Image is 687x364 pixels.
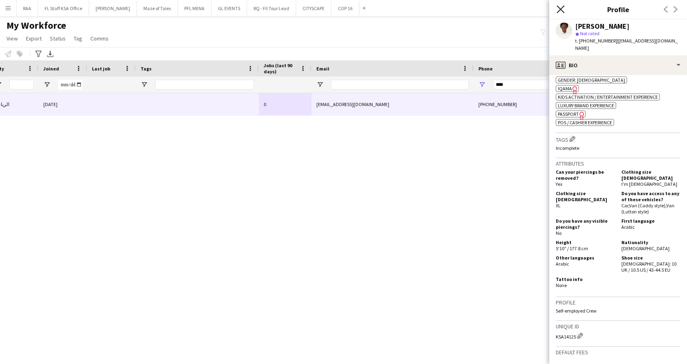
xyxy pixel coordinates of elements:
h5: Can your piercings be removed? [556,169,615,181]
span: Arabic [556,261,569,267]
h5: Do you have access to any of these vehicles? [621,190,681,202]
button: [PERSON_NAME] [89,0,137,16]
span: Last job [92,66,110,72]
a: View [3,33,21,44]
span: IQAMA [558,85,572,92]
div: KSA14125 [556,332,681,340]
h3: Unique ID [556,323,681,330]
span: No [556,230,561,236]
input: Phone Filter Input [493,80,572,89]
span: Van (Caddy style) , [629,202,666,209]
a: Tag [70,33,85,44]
button: Open Filter Menu [43,81,51,88]
h3: Tags [556,135,681,143]
h5: Height [556,239,615,245]
app-action-btn: Export XLSX [45,49,55,59]
button: PFL MENA [178,0,211,16]
span: View [6,35,18,42]
span: Kids activation / Entertainment experience [558,94,658,100]
h5: Other languages [556,255,615,261]
span: Passport [558,111,579,117]
input: Email Filter Input [331,80,469,89]
span: Export [26,35,42,42]
a: Export [23,33,45,44]
button: COP 16 [331,0,359,16]
span: Yes [556,181,562,187]
h3: Profile [556,299,681,306]
button: Open Filter Menu [478,81,486,88]
span: Phone [478,66,493,72]
button: RQ - FII Tour Lead [247,0,296,16]
span: Joined [43,66,59,72]
h3: Attributes [556,160,681,167]
button: Maze of Tales [137,0,178,16]
p: Self-employed Crew [556,308,681,314]
h5: Shoe size [621,255,681,261]
input: Joined Filter Input [58,80,82,89]
div: [PHONE_NUMBER] [474,93,577,115]
span: Jobs (last 90 days) [264,62,297,75]
span: 5'10" / 177.8 cm [556,245,588,251]
span: | [EMAIL_ADDRESS][DOMAIN_NAME] [575,38,678,51]
input: City Filter Input [9,80,34,89]
span: My Workforce [6,19,66,32]
span: Email [316,66,329,72]
div: [PERSON_NAME] [575,23,629,30]
h3: Default fees [556,349,681,356]
span: Gender: [DEMOGRAPHIC_DATA] [558,77,625,83]
span: XL [556,202,561,209]
h5: First language [621,218,681,224]
button: GL EVENTS [211,0,247,16]
app-action-btn: Advanced filters [34,49,43,59]
input: Tags Filter Input [155,80,254,89]
h5: Do you have any visible piercings? [556,218,615,230]
h3: Profile [549,4,687,15]
span: Tags [141,66,151,72]
span: Comms [90,35,109,42]
span: Status [50,35,66,42]
div: Bio [549,55,687,75]
span: Luxury brand experience [558,102,614,109]
span: Tag [74,35,82,42]
button: FL Staff KSA Office [38,0,89,16]
span: [DEMOGRAPHIC_DATA]: 10 UK / 10.5 US / 43-44.5 EU [621,261,676,273]
button: Open Filter Menu [316,81,324,88]
span: t. [PHONE_NUMBER] [575,38,617,44]
span: [DEMOGRAPHIC_DATA] [621,245,670,251]
span: Arabic [621,224,635,230]
span: I'm [DEMOGRAPHIC_DATA] [621,181,677,187]
span: Van (Lutton style) [621,202,674,215]
span: POS / Cashier experience [558,119,612,126]
button: RAA [17,0,38,16]
h5: Nationality [621,239,681,245]
div: 0 [259,93,311,115]
div: [DATE] [38,93,87,115]
a: Comms [87,33,112,44]
p: Incomplete [556,145,681,151]
span: Not rated [580,30,600,36]
h5: Clothing size [DEMOGRAPHIC_DATA] [556,190,615,202]
a: Status [47,33,69,44]
button: CITYSCAPE [296,0,331,16]
span: None [556,282,567,288]
button: Open Filter Menu [141,81,148,88]
span: Car , [621,202,629,209]
div: [EMAIL_ADDRESS][DOMAIN_NAME] [311,93,474,115]
h5: Clothing size [DEMOGRAPHIC_DATA] [621,169,681,181]
h5: Tattoo info [556,276,615,282]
